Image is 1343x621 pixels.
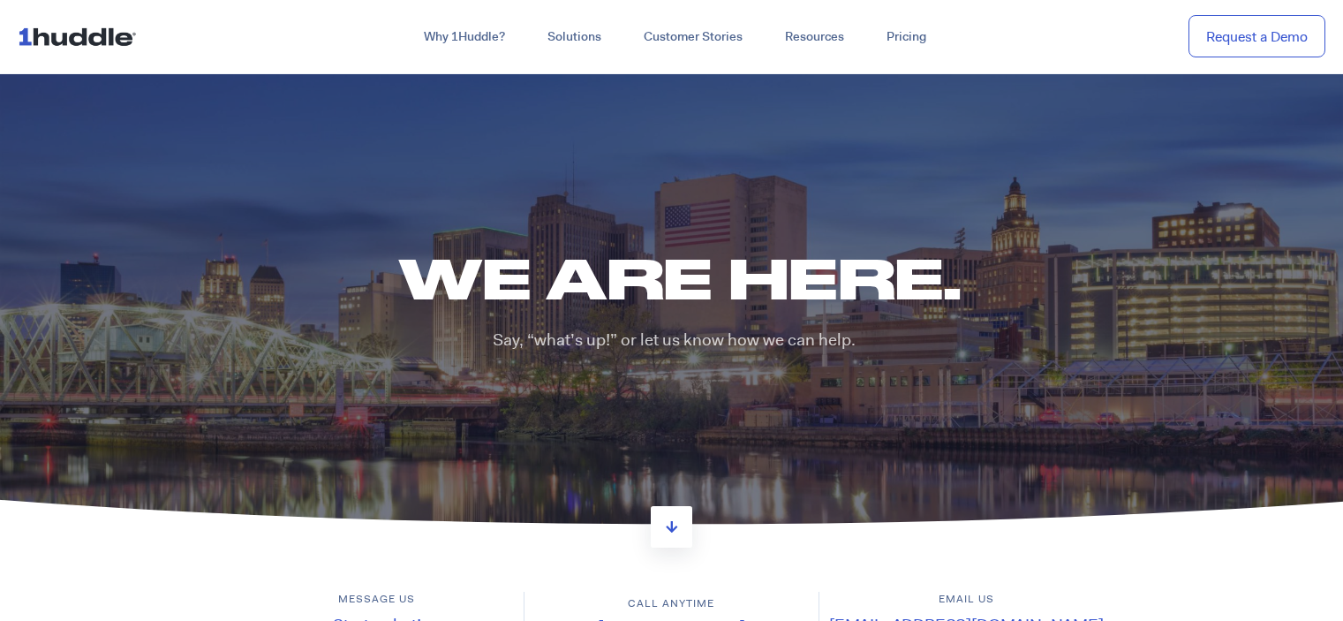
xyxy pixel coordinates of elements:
a: Request a Demo [1188,15,1325,58]
h6: Message us [230,592,524,607]
p: Say, “what’s up!” or let us know how we can help. [230,329,1118,352]
h6: Email us [819,592,1113,607]
a: Why 1Huddle? [403,21,526,53]
h1: We are here. [230,240,1131,315]
a: Resources [764,21,865,53]
a: Solutions [526,21,622,53]
a: Customer Stories [622,21,764,53]
a: Pricing [865,21,947,53]
img: ... [18,19,144,53]
h6: Call anytime [524,596,819,611]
